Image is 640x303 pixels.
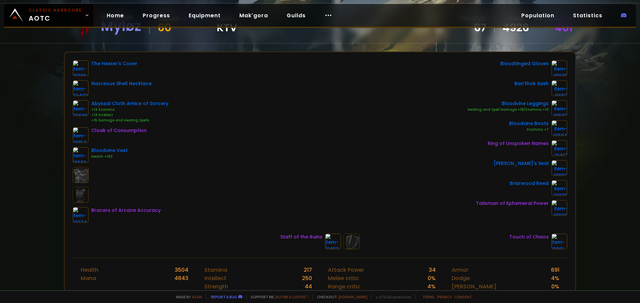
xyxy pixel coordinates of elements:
[91,147,128,154] div: Bloodvine Vest
[280,233,322,240] div: Staff of the Ruins
[428,274,436,282] div: 0 %
[234,9,273,22] a: Mak'gora
[73,207,89,223] img: item-19374
[509,127,549,132] div: Stamina +7
[551,282,559,291] div: 0 %
[81,266,98,274] div: Health
[172,294,202,299] span: Made by
[91,118,168,123] div: +15 Damage and Healing Spells
[500,60,549,67] div: Bloodtinged Gloves
[568,9,608,22] a: Statistics
[192,294,202,299] a: a fan
[454,294,472,299] a: Consent
[73,60,89,76] img: item-19886
[204,274,226,282] div: Intellect
[551,60,567,76] img: item-19929
[494,160,549,167] div: [PERSON_NAME]'s Seal
[4,4,93,27] a: Classic HardcoreAOTC
[452,274,470,282] div: Dodge
[551,100,567,116] img: item-19683
[476,200,549,207] div: Talisman of Ephemeral Power
[313,294,367,299] span: Checkout
[429,266,436,274] div: 34
[328,274,359,282] div: Melee critic
[338,294,367,299] a: [DOMAIN_NAME]
[551,233,567,249] img: item-19861
[91,127,147,134] div: Cloak of Consumption
[468,100,549,107] div: Bloodvine Leggings
[509,120,549,127] div: Bloodvine Boots
[328,266,364,274] div: Attack Power
[91,80,152,87] div: Nacreous Shell Necklace
[217,23,237,33] span: KTV
[551,180,567,196] img: item-12930
[73,80,89,96] img: item-22403
[488,140,549,147] div: Ring of Unspoken Names
[302,274,312,282] div: 250
[101,21,141,31] div: Myløz
[204,266,227,274] div: Stamina
[328,282,360,291] div: Range critic
[452,282,496,291] div: [PERSON_NAME]
[91,112,168,118] div: +13 Intellect
[305,282,312,291] div: 44
[81,274,96,282] div: Mana
[91,107,168,112] div: +13 Stamina
[509,233,549,240] div: Touch of Chaos
[514,80,549,87] div: Ban'thok Sash
[73,127,89,143] img: item-19857
[91,60,137,67] div: The Hexxer's Cover
[175,266,188,274] div: 3504
[281,9,311,22] a: Guilds
[211,294,237,299] a: Report a bug
[73,147,89,163] img: item-19682
[276,294,309,299] a: Buy me a coffee
[304,266,312,274] div: 217
[204,282,228,291] div: Strength
[217,14,237,33] div: guild
[422,294,435,299] a: Terms
[29,7,82,23] span: AOTC
[551,160,567,176] img: item-19893
[29,7,82,13] small: Classic Hardcore
[551,80,567,96] img: item-11662
[510,180,549,187] div: Briarwood Reed
[551,140,567,156] img: item-21417
[325,233,341,249] img: item-21452
[551,200,567,216] img: item-18820
[551,274,559,282] div: 4 %
[551,266,559,274] div: 691
[437,294,452,299] a: Privacy
[91,100,168,107] div: Abyssal Cloth Amice of Sorcery
[137,9,175,22] a: Progress
[468,107,549,112] div: Healing and Spell Damage +18/Stamina +10
[427,282,436,291] div: 4 %
[452,266,468,274] div: Armor
[73,100,89,116] img: item-20686
[551,120,567,136] img: item-19684
[246,294,309,299] span: Support me,
[503,23,529,33] a: 4926
[101,9,129,22] a: Home
[183,9,226,22] a: Equipment
[91,154,128,159] div: Health +100
[371,294,411,299] span: v. d752d5 - production
[174,274,188,282] div: 4843
[91,207,161,214] div: Bracers of Arcane Accuracy
[516,9,560,22] a: Population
